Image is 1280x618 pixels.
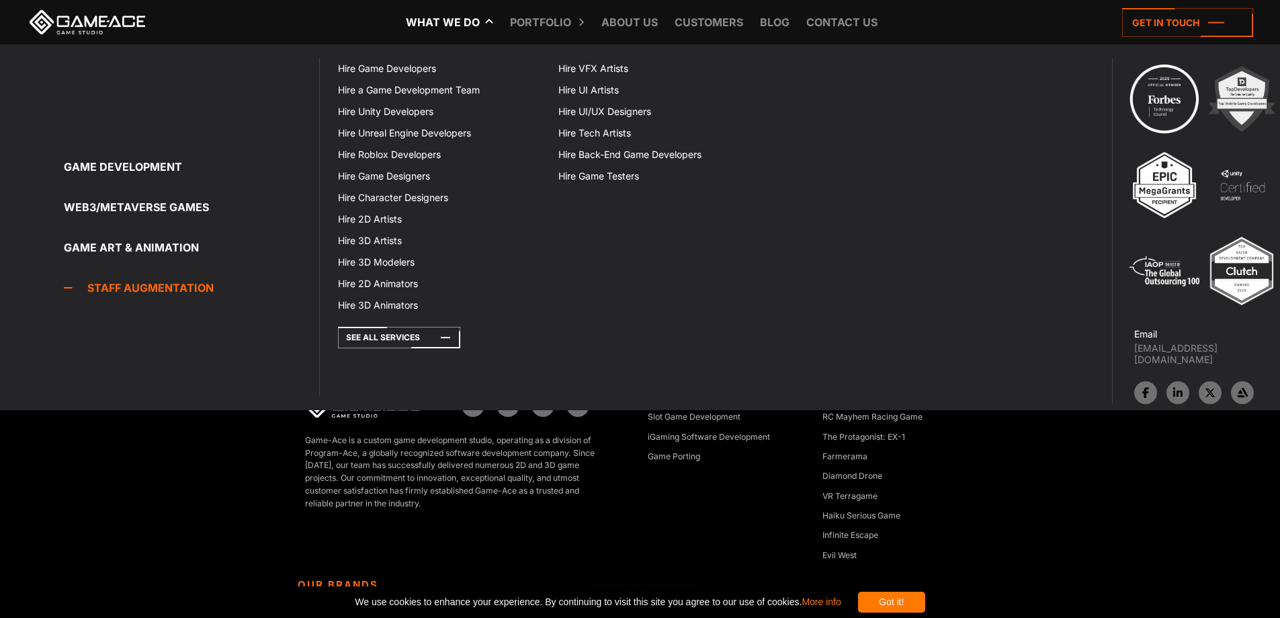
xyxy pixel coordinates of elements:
[355,592,841,613] span: We use cookies to enhance your experience. By continuing to visit this site you agree to our use ...
[1134,328,1157,340] strong: Email
[822,549,857,563] a: Evil West
[1205,62,1279,136] img: 2
[330,122,550,144] a: Hire Unreal Engine Developers
[550,165,770,187] a: Hire Game Testers
[1205,234,1279,308] img: Top ar vr development company gaming 2025 game ace
[550,122,770,144] a: Hire Tech Artists
[822,431,905,445] a: The Protagonist: EX-1
[330,252,550,273] a: Hire 3D Modelers
[330,58,550,79] a: Hire Game Developers
[64,194,319,221] a: Web3/Metaverse Games
[648,411,740,424] a: Slot Game Development
[1127,234,1201,308] img: 5
[550,144,770,165] a: Hire Back-End Game Developers
[330,101,550,122] a: Hire Unity Developers
[330,208,550,230] a: Hire 2D Artists
[1205,148,1279,222] img: 4
[802,596,841,607] a: More info
[648,431,770,445] a: iGaming Software Development
[822,490,878,504] a: VR Terragame
[1134,342,1280,365] a: [EMAIL_ADDRESS][DOMAIN_NAME]
[1127,148,1201,222] img: 3
[822,510,900,523] a: Haiku Serious Game
[64,234,319,261] a: Game Art & Animation
[648,451,700,464] a: Game Porting
[858,592,925,613] div: Got it!
[330,273,550,295] a: Hire 2D Animators
[550,58,770,79] a: Hire VFX Artists
[550,79,770,101] a: Hire UI Artists
[305,434,602,510] p: Game-Ace is a custom game development studio, operating as a division of Program-Ace, a globally ...
[330,187,550,208] a: Hire Character Designers
[330,144,550,165] a: Hire Roblox Developers
[330,230,550,252] a: Hire 3D Artists
[822,529,878,543] a: Infinite Escape
[550,101,770,122] a: Hire UI/UX Designers
[330,165,550,187] a: Hire Game Designers
[822,451,867,464] a: Farmerama
[338,327,460,348] a: See All Services
[298,579,632,592] strong: Our Brands
[1122,8,1253,37] a: Get in touch
[64,153,319,180] a: Game development
[1127,62,1201,136] img: Technology council badge program ace 2025 game ace
[330,79,550,101] a: Hire a Game Development Team
[64,274,319,301] a: Staff Augmentation
[330,295,550,316] a: Hire 3D Animators
[822,470,882,484] a: Diamond Drone
[822,411,923,424] a: RC Mayhem Racing Game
